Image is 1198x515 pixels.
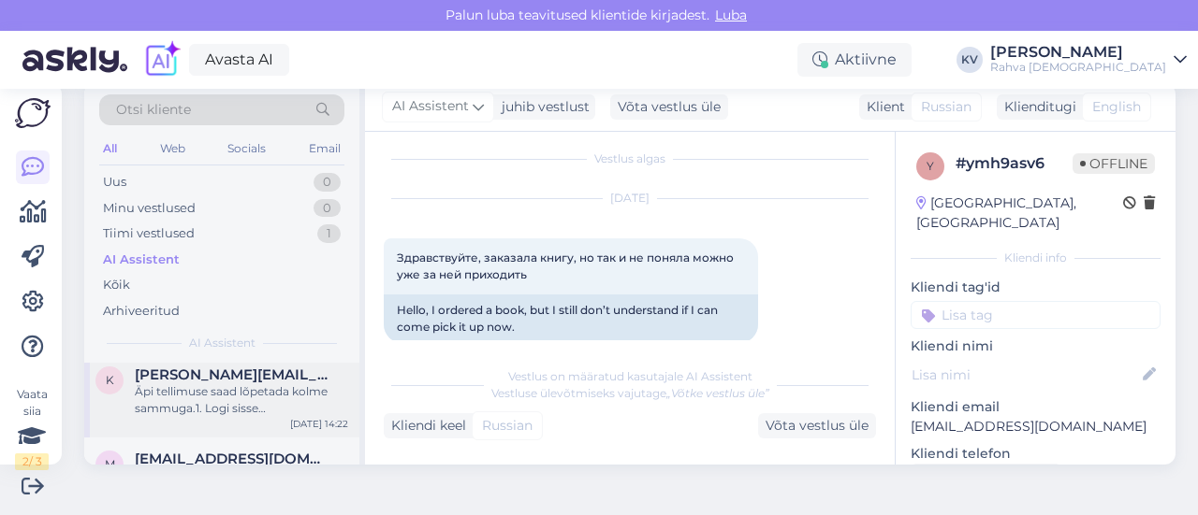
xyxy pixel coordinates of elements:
[305,136,344,161] div: Email
[911,417,1161,436] p: [EMAIL_ADDRESS][DOMAIN_NAME]
[314,173,341,192] div: 0
[384,416,466,436] div: Kliendi keel
[189,44,289,76] a: Avasta AI
[135,451,329,467] span: meieseitse@mail.ee
[957,47,983,73] div: KV
[916,193,1123,233] div: [GEOGRAPHIC_DATA], [GEOGRAPHIC_DATA]
[911,301,1161,329] input: Lisa tag
[99,136,121,161] div: All
[189,335,256,351] span: AI Assistent
[156,136,189,161] div: Web
[990,45,1166,60] div: [PERSON_NAME]
[397,250,737,281] span: Здравствуйте, заказала книгу, но так и не поняла можно уже за ней приходить
[105,457,115,471] span: m
[482,416,533,436] span: Russian
[956,152,1073,175] div: # ymh9asv6
[106,373,114,387] span: K
[103,199,196,218] div: Minu vestlused
[666,386,769,400] i: „Võtke vestlus üle”
[103,250,180,269] div: AI Assistent
[610,94,728,120] div: Võta vestlus üle
[15,98,51,128] img: Askly Logo
[224,136,270,161] div: Socials
[927,159,934,173] span: y
[384,190,876,207] div: [DATE]
[1092,97,1141,117] span: English
[911,444,1161,464] p: Kliendi telefon
[911,336,1161,356] p: Kliendi nimi
[859,97,905,117] div: Klient
[797,43,912,77] div: Aktiivne
[314,199,341,218] div: 0
[103,173,126,192] div: Uus
[103,224,195,243] div: Tiimi vestlused
[911,250,1161,266] div: Kliendi info
[103,276,130,294] div: Kõik
[384,294,758,343] div: Hello, I ordered a book, but I still don’t understand if I can come pick it up now.
[135,366,329,383] span: Karenike@hotmail.com
[1073,153,1155,174] span: Offline
[990,45,1187,75] a: [PERSON_NAME]Rahva [DEMOGRAPHIC_DATA]
[911,397,1161,417] p: Kliendi email
[116,100,191,120] span: Otsi kliente
[135,383,348,417] div: Äpi tellimuse saad lõpetada kolme sammuga.1. Logi sisse [DOMAIN_NAME] lehel.2. Vajuta muuda paket...
[103,302,180,321] div: Arhiveeritud
[758,413,876,438] div: Võta vestlus üle
[15,453,49,470] div: 2 / 3
[142,40,182,79] img: explore-ai
[317,224,341,243] div: 1
[392,96,469,117] span: AI Assistent
[911,464,1061,489] div: Küsi telefoninumbrit
[508,369,752,383] span: Vestlus on määratud kasutajale AI Assistent
[997,97,1076,117] div: Klienditugi
[15,386,49,470] div: Vaata siia
[384,150,876,167] div: Vestlus algas
[491,386,769,400] span: Vestluse ülevõtmiseks vajutage
[921,97,972,117] span: Russian
[709,7,752,23] span: Luba
[911,278,1161,297] p: Kliendi tag'id
[494,97,590,117] div: juhib vestlust
[912,365,1139,385] input: Lisa nimi
[990,60,1166,75] div: Rahva [DEMOGRAPHIC_DATA]
[290,417,348,431] div: [DATE] 14:22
